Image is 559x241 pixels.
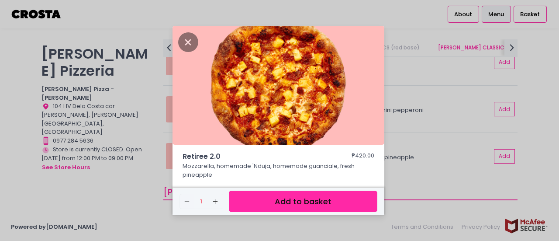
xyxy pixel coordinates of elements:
button: Add to basket [229,191,377,212]
p: Mozzarella, homemade 'Nduja, homemade guanciale, fresh pineapple [183,162,375,179]
span: Retiree 2.0 [183,151,327,162]
img: Retiree 2.0 [173,26,384,145]
button: Close [178,37,198,46]
div: ₱420.00 [352,151,374,162]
